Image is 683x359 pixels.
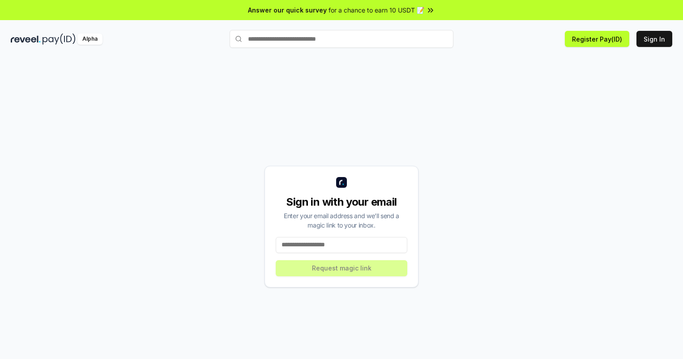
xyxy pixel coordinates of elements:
img: logo_small [336,177,347,188]
span: Answer our quick survey [248,5,327,15]
div: Enter your email address and we’ll send a magic link to your inbox. [276,211,407,230]
button: Register Pay(ID) [565,31,629,47]
span: for a chance to earn 10 USDT 📝 [329,5,424,15]
div: Alpha [77,34,102,45]
img: reveel_dark [11,34,41,45]
div: Sign in with your email [276,195,407,209]
img: pay_id [43,34,76,45]
button: Sign In [636,31,672,47]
